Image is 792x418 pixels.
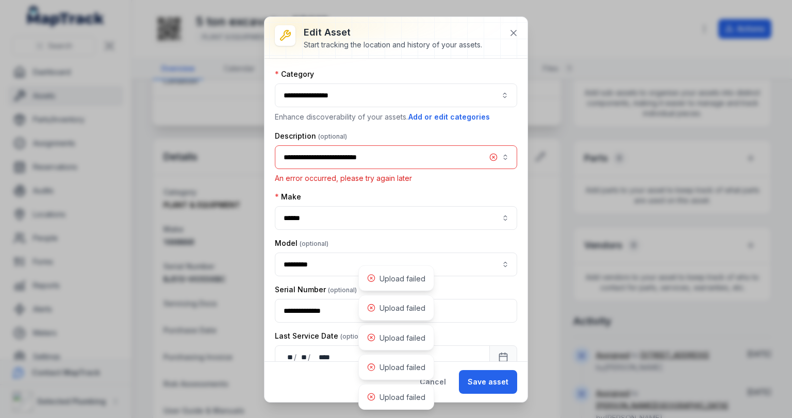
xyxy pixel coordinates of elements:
button: Cancel [411,370,455,394]
button: Calendar [489,345,517,369]
div: year, [311,352,331,362]
button: Save asset [459,370,517,394]
div: Start tracking the location and history of your assets. [304,40,482,50]
span: Upload failed [379,393,425,402]
label: Model [275,238,328,248]
span: Upload failed [379,363,425,372]
button: Add or edit categories [408,111,490,123]
div: / [308,352,311,362]
label: Category [275,69,314,79]
span: Upload failed [379,274,425,283]
input: asset-edit:cf[68832b05-6ea9-43b4-abb7-d68a6a59beaf]-label [275,253,517,276]
h3: Edit asset [304,25,482,40]
label: Last Service Date [275,331,369,341]
input: asset-edit:cf[09246113-4bcc-4687-b44f-db17154807e5]-label [275,206,517,230]
label: Serial Number [275,285,357,295]
div: month, [298,352,308,362]
span: Upload failed [379,333,425,342]
div: day, [284,352,294,362]
label: Make [275,192,301,202]
input: asset-edit:description-label [275,145,517,169]
p: An error occurred, please try again later [275,173,517,183]
div: / [294,352,298,362]
p: Enhance discoverability of your assets. [275,111,517,123]
span: Upload failed [379,304,425,312]
label: Description [275,131,347,141]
